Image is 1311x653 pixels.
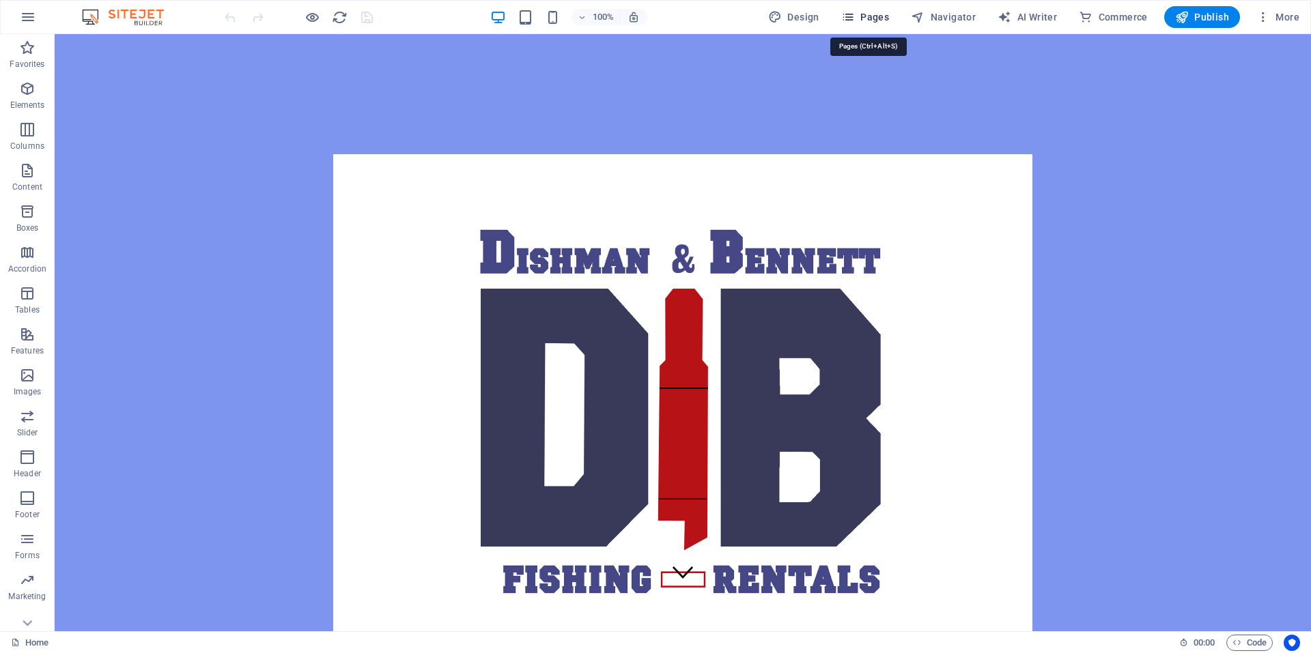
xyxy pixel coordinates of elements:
[1256,10,1299,24] span: More
[905,6,981,28] button: Navigator
[15,509,40,520] p: Footer
[1226,635,1273,651] button: Code
[10,59,44,70] p: Favorites
[332,10,348,25] i: Reload page
[16,222,39,233] p: Boxes
[14,386,42,397] p: Images
[911,10,976,24] span: Navigator
[763,6,825,28] button: Design
[1073,6,1153,28] button: Commerce
[8,263,46,274] p: Accordion
[1175,10,1229,24] span: Publish
[331,9,348,25] button: reload
[592,9,614,25] h6: 100%
[10,141,44,151] p: Columns
[12,182,42,192] p: Content
[1179,635,1215,651] h6: Session time
[15,304,40,315] p: Tables
[1203,637,1205,648] span: :
[572,9,620,25] button: 100%
[1164,6,1240,28] button: Publish
[763,6,825,28] div: Design (Ctrl+Alt+Y)
[79,9,181,25] img: Editor Logo
[768,10,819,24] span: Design
[1251,6,1305,28] button: More
[304,9,320,25] button: Click here to leave preview mode and continue editing
[1232,635,1267,651] span: Code
[992,6,1062,28] button: AI Writer
[8,591,46,602] p: Marketing
[14,468,41,479] p: Header
[11,345,44,356] p: Features
[17,427,38,438] p: Slider
[998,10,1057,24] span: AI Writer
[841,10,889,24] span: Pages
[836,6,894,28] button: Pages
[628,11,640,23] i: On resize automatically adjust zoom level to fit chosen device.
[1079,10,1148,24] span: Commerce
[1284,635,1300,651] button: Usercentrics
[10,100,45,111] p: Elements
[15,550,40,561] p: Forms
[1194,635,1215,651] span: 00 00
[11,635,48,651] a: Click to cancel selection. Double-click to open Pages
